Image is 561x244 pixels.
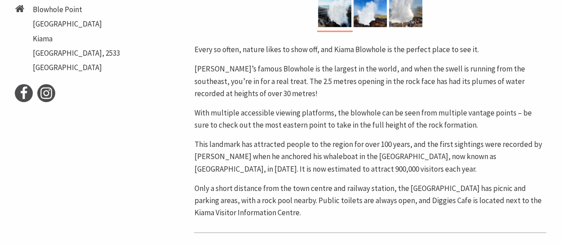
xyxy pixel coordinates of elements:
p: This landmark has attracted people to the region for over 100 years, and the first sightings were... [194,138,546,175]
li: [GEOGRAPHIC_DATA] [33,62,120,74]
li: Kiama [33,33,120,45]
p: Every so often, nature likes to show off, and Kiama Blowhole is the perfect place to see it. [194,44,546,56]
p: [PERSON_NAME]’s famous Blowhole is the largest in the world, and when the swell is running from t... [194,63,546,100]
li: Blowhole Point [33,4,120,16]
p: With multiple accessible viewing platforms, the blowhole can be seen from multiple vantage points... [194,107,546,131]
li: [GEOGRAPHIC_DATA] [33,18,120,30]
li: [GEOGRAPHIC_DATA], 2533 [33,47,120,59]
p: Only a short distance from the town centre and railway station, the [GEOGRAPHIC_DATA] has picnic ... [194,182,546,219]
